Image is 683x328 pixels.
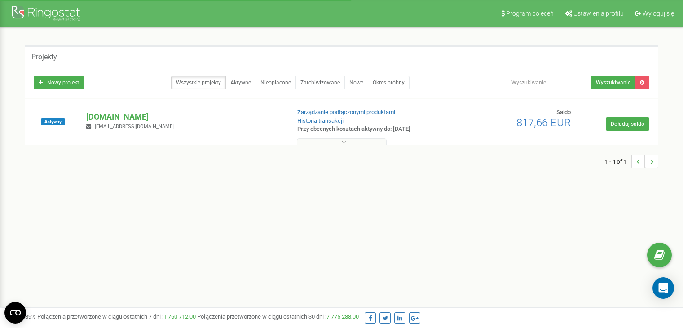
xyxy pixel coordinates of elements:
span: Połączenia przetworzone w ciągu ostatnich 30 dni : [197,313,359,320]
button: Open CMP widget [4,302,26,324]
a: Okres próbny [368,76,410,89]
span: Program poleceń [506,10,554,17]
a: 1 760 712,00 [163,313,196,320]
p: Przy obecnych kosztach aktywny do: [DATE] [297,125,441,133]
a: Zarchiwizowane [295,76,345,89]
button: Wyszukiwanie [591,76,635,89]
a: Zarządzanie podłączonymi produktami [297,109,395,115]
span: Aktywny [41,118,65,125]
span: [EMAIL_ADDRESS][DOMAIN_NAME] [95,124,174,129]
span: 817,66 EUR [516,116,571,129]
input: Wyszukiwanie [506,76,591,89]
span: Połączenia przetworzone w ciągu ostatnich 7 dni : [37,313,196,320]
span: Ustawienia profilu [573,10,624,17]
a: Doładuj saldo [606,117,649,131]
span: 1 - 1 of 1 [605,155,631,168]
span: Saldo [556,109,571,115]
span: Wyloguj się [643,10,674,17]
nav: ... [605,146,658,177]
a: Nowy projekt [34,76,84,89]
div: Open Intercom Messenger [652,277,674,299]
a: Historia transakcji [297,117,344,124]
a: Aktywne [225,76,256,89]
a: Nowe [344,76,368,89]
a: Nieopłacone [256,76,296,89]
a: Wszystkie projekty [171,76,226,89]
a: 7 775 288,00 [326,313,359,320]
p: [DOMAIN_NAME] [86,111,282,123]
h5: Projekty [31,53,57,61]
